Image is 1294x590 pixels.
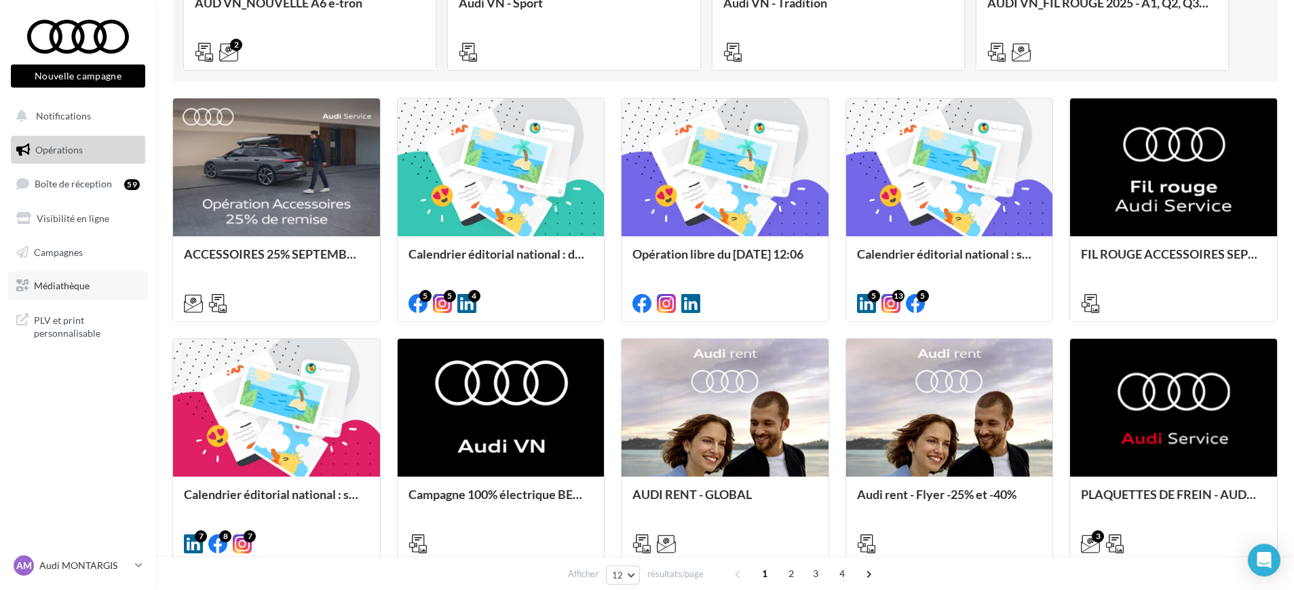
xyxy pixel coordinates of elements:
div: Campagne 100% électrique BEV Septembre [408,487,594,515]
div: PLAQUETTES DE FREIN - AUDI SERVICE [1081,487,1266,515]
div: 59 [124,179,140,190]
div: 8 [219,530,231,542]
div: 13 [892,290,905,302]
span: 12 [612,570,624,580]
div: ACCESSOIRES 25% SEPTEMBRE - AUDI SERVICE [184,247,369,274]
div: 3 [1092,530,1104,542]
span: 1 [754,563,776,585]
a: Boîte de réception59 [8,169,148,198]
button: 12 [606,566,641,585]
button: Notifications [8,102,142,130]
div: 5 [868,290,880,302]
div: Audi rent - Flyer -25% et -40% [857,487,1042,515]
div: Calendrier éditorial national : du 02.09 au 03.09 [408,247,594,274]
div: Calendrier éditorial national : semaine du 25.08 au 31.08 [857,247,1042,274]
div: 5 [419,290,432,302]
span: PLV et print personnalisable [34,311,140,340]
a: PLV et print personnalisable [8,306,148,346]
span: Visibilité en ligne [37,213,109,224]
span: 4 [831,563,853,585]
a: Médiathèque [8,272,148,300]
div: 5 [917,290,929,302]
div: Open Intercom Messenger [1248,544,1280,576]
div: AUDI RENT - GLOBAL [632,487,818,515]
div: 7 [244,530,256,542]
span: Médiathèque [34,280,90,291]
div: 7 [195,530,207,542]
span: Afficher [568,568,598,580]
button: Nouvelle campagne [11,64,145,88]
a: Opérations [8,136,148,164]
a: Visibilité en ligne [8,204,148,233]
span: Notifications [36,110,91,122]
span: AM [16,559,32,572]
span: Boîte de réception [35,178,112,189]
span: 3 [805,563,826,585]
p: Audi MONTARGIS [39,559,130,572]
div: 2 [230,39,242,51]
div: 5 [444,290,456,302]
span: 2 [780,563,802,585]
a: Campagnes [8,238,148,267]
span: résultats/page [647,568,704,580]
div: 4 [468,290,480,302]
span: Opérations [35,144,83,155]
span: Campagnes [34,246,83,257]
div: Opération libre du [DATE] 12:06 [632,247,818,274]
div: FIL ROUGE ACCESSOIRES SEPTEMBRE - AUDI SERVICE [1081,247,1266,274]
a: AM Audi MONTARGIS [11,553,145,578]
div: Calendrier éditorial national : semaines du 04.08 au 25.08 [184,487,369,515]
